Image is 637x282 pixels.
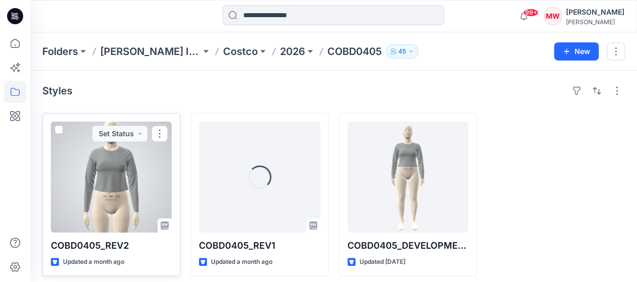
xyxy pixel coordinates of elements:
[398,46,406,57] p: 45
[199,239,320,253] p: COBD0405_REV1
[386,44,418,59] button: 45
[42,44,78,59] a: Folders
[566,6,624,18] div: [PERSON_NAME]
[63,257,124,267] p: Updated a month ago
[347,239,468,253] p: COBD0405_DEVELOPMENT
[42,85,73,97] h4: Styles
[566,18,624,26] div: [PERSON_NAME]
[223,44,258,59] a: Costco
[327,44,382,59] p: COBD0405
[554,42,599,61] button: New
[544,7,562,25] div: MW
[523,9,538,17] span: 99+
[347,122,468,233] a: COBD0405_DEVELOPMENT
[51,239,172,253] p: COBD0405_REV2
[51,122,172,233] a: COBD0405_REV2
[211,257,272,267] p: Updated a month ago
[280,44,305,59] a: 2026
[100,44,201,59] a: [PERSON_NAME] Intimates
[360,257,405,267] p: Updated [DATE]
